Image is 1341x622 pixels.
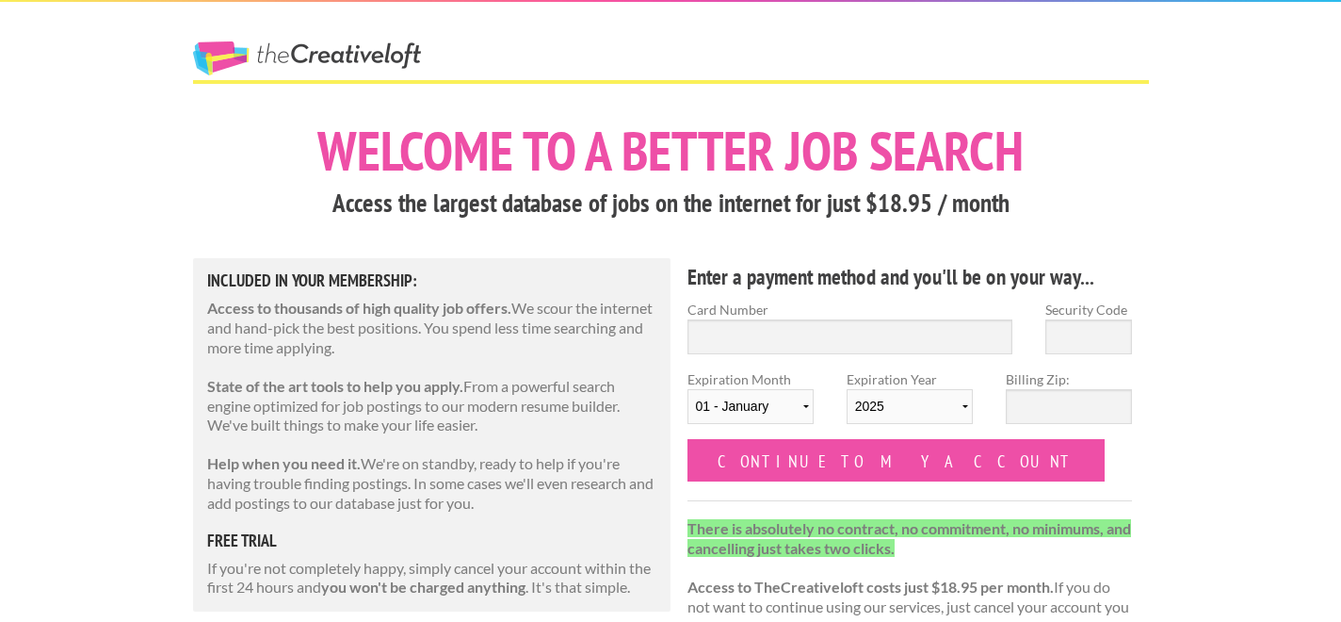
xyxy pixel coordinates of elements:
p: If you're not completely happy, simply cancel your account within the first 24 hours and . It's t... [207,559,657,598]
strong: Help when you need it. [207,454,361,472]
input: Continue to my account [687,439,1106,482]
p: We scour the internet and hand-pick the best positions. You spend less time searching and more ti... [207,299,657,357]
h5: free trial [207,532,657,549]
select: Expiration Year [847,389,973,424]
label: Card Number [687,300,1013,319]
select: Expiration Month [687,389,814,424]
h4: Enter a payment method and you'll be on your way... [687,262,1133,292]
label: Billing Zip: [1006,369,1132,389]
p: From a powerful search engine optimized for job postings to our modern resume builder. We've buil... [207,377,657,435]
label: Expiration Month [687,369,814,439]
strong: State of the art tools to help you apply. [207,377,463,395]
h3: Access the largest database of jobs on the internet for just $18.95 / month [193,186,1149,221]
strong: Access to TheCreativeloft costs just $18.95 per month. [687,578,1054,596]
strong: There is absolutely no contract, no commitment, no minimums, and cancelling just takes two clicks. [687,519,1131,557]
a: The Creative Loft [193,41,421,75]
p: We're on standby, ready to help if you're having trouble finding postings. In some cases we'll ev... [207,454,657,513]
h5: Included in Your Membership: [207,272,657,289]
label: Security Code [1045,300,1132,319]
strong: you won't be charged anything [321,578,525,596]
strong: Access to thousands of high quality job offers. [207,299,511,317]
h1: Welcome to a better job search [193,123,1149,178]
label: Expiration Year [847,369,973,439]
